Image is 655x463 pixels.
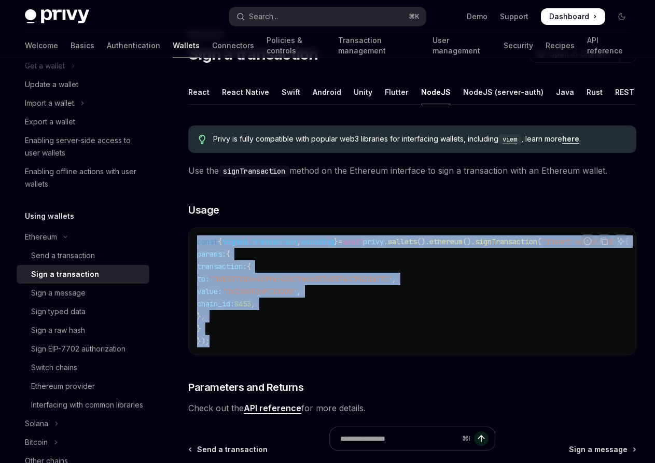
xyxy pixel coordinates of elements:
div: Sign EIP-7702 authorization [31,343,126,355]
div: Rust [587,80,603,104]
div: Update a wallet [25,78,78,91]
a: Enabling server-side access to user wallets [17,131,149,162]
a: Send a transaction [17,246,149,265]
a: Sign a raw hash [17,321,149,340]
span: { [247,262,251,271]
span: '0x2386F26FC10000' [222,287,297,296]
a: Interfacing with common libraries [17,396,149,414]
img: dark logo [25,9,89,24]
a: Basics [71,33,94,58]
a: Policies & controls [267,33,326,58]
span: signed_transaction [222,237,297,246]
div: Swift [282,80,300,104]
a: API reference [587,33,630,58]
a: Sign a message [17,284,149,302]
span: transaction: [197,262,247,271]
span: . [384,237,388,246]
span: Parameters and Returns [188,380,303,395]
div: React Native [222,80,269,104]
a: Enabling offline actions with user wallets [17,162,149,193]
a: Security [504,33,533,58]
a: Dashboard [541,8,605,25]
a: Connectors [212,33,254,58]
span: chain_id: [197,299,234,308]
span: Usage [188,203,219,217]
div: Ethereum [25,231,57,243]
span: Check out the for more details. [188,401,636,415]
a: User management [433,33,491,58]
div: Import a wallet [25,97,74,109]
span: , [392,274,396,284]
span: Dashboard [549,11,589,22]
span: , [297,237,301,246]
a: Transaction management [338,33,420,58]
div: Solana [25,417,48,430]
div: Flutter [385,80,409,104]
span: }); [197,336,210,346]
div: React [188,80,210,104]
a: Ethereum provider [17,377,149,396]
button: Toggle Ethereum section [17,228,149,246]
span: privy [363,237,384,246]
button: Report incorrect code [581,234,594,248]
button: Toggle Bitcoin section [17,433,149,452]
button: Send message [474,431,489,446]
span: encoding [301,237,334,246]
button: Toggle dark mode [614,8,630,25]
span: ( [537,237,541,246]
span: '0xE3070d3e4309afA3bC9a6b057685743CF42da77C' [210,274,392,284]
div: Java [556,80,574,104]
a: Update a wallet [17,75,149,94]
button: Open search [229,7,425,26]
span: 'insert-wallet-id' [541,237,616,246]
div: Enabling offline actions with user wallets [25,165,143,190]
a: Sign a transaction [17,265,149,284]
div: Android [313,80,341,104]
span: const [197,237,218,246]
div: Sign a message [31,287,86,299]
span: to: [197,274,210,284]
div: Switch chains [31,361,77,374]
span: { [218,237,222,246]
span: params: [197,249,226,259]
a: Sign EIP-7702 authorization [17,340,149,358]
span: , [251,299,255,308]
button: Ask AI [614,234,628,248]
div: Export a wallet [25,116,75,128]
code: signTransaction [219,165,289,177]
svg: Tip [199,135,206,144]
div: Search... [249,10,278,23]
span: } [334,237,338,246]
span: }, [197,312,205,321]
a: Switch chains [17,358,149,377]
a: Demo [467,11,487,22]
div: Interfacing with common libraries [31,399,143,411]
h5: Using wallets [25,210,74,222]
div: Bitcoin [25,436,48,448]
a: Wallets [173,33,200,58]
a: Sign typed data [17,302,149,321]
button: Copy the contents from the code block [597,234,611,248]
span: = [338,237,342,246]
span: , [297,287,301,296]
span: Privy is fully compatible with popular web3 libraries for interfacing wallets, including , learn ... [213,134,626,145]
button: Toggle Import a wallet section [17,94,149,113]
div: Sign a raw hash [31,324,85,336]
a: Recipes [546,33,575,58]
button: Toggle Solana section [17,414,149,433]
span: 8453 [234,299,251,308]
span: Use the method on the Ethereum interface to sign a transaction with an Ethereum wallet. [188,163,636,178]
a: viem [498,134,521,143]
span: { [226,249,230,259]
span: } [197,324,201,333]
div: Enabling server-side access to user wallets [25,134,143,159]
span: (). [463,237,475,246]
div: Ethereum provider [31,380,95,392]
span: (). [417,237,429,246]
div: NodeJS (server-auth) [463,80,543,104]
input: Ask a question... [340,427,458,450]
a: Welcome [25,33,58,58]
span: value: [197,287,222,296]
div: NodeJS [421,80,451,104]
a: here [562,134,579,144]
